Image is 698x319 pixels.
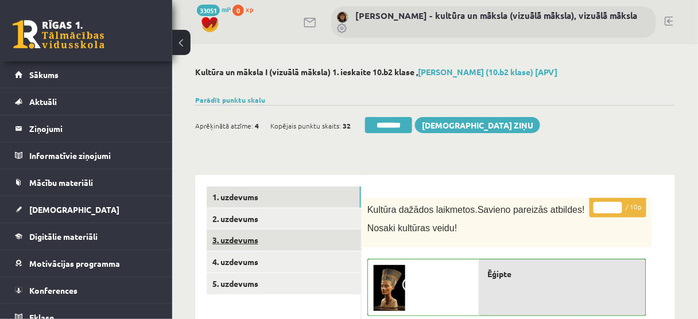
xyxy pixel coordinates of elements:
a: [PERSON_NAME] - kultūra un māksla (vizuālā māksla), vizuālā māksla [356,10,638,21]
span: mP [222,5,231,14]
span: Mācību materiāli [29,177,93,188]
a: 3. uzdevums [207,229,361,251]
span: Sākums [29,69,59,80]
span: Ēģipte [487,268,511,280]
a: Konferences [15,277,158,304]
a: Aktuāli [15,88,158,115]
span: Nosaki kultūras veidu! [367,223,457,233]
span: Aprēķinātā atzīme: [195,117,253,134]
span: Konferences [29,285,77,295]
a: Digitālie materiāli [15,223,158,250]
span: 32 [343,117,351,134]
a: Parādīt punktu skalu [195,95,265,104]
a: 0 xp [232,5,259,14]
span: Motivācijas programma [29,258,120,269]
a: Informatīvie ziņojumi [15,142,158,169]
p: / 10p [590,197,646,217]
a: Mācību materiāli [15,169,158,196]
a: Rīgas 1. Tālmācības vidusskola [13,20,104,49]
span: xp [246,5,253,14]
legend: Informatīvie ziņojumi [29,142,158,169]
span: [DEMOGRAPHIC_DATA] [29,204,119,215]
a: Motivācijas programma [15,250,158,277]
img: 4.jpg [374,265,405,311]
a: 4. uzdevums [207,251,361,273]
span: 33051 [197,5,220,16]
a: Ziņojumi [15,115,158,142]
span: 0 [232,5,244,16]
span: 4 [255,117,259,134]
span: Savieno pareizās atbildes! [478,205,585,215]
a: 5. uzdevums [207,273,361,294]
span: Aktuāli [29,96,57,107]
span: Kultūra dažādos laikmetos. [367,205,478,215]
a: 2. uzdevums [207,208,361,229]
a: 33051 mP [197,5,231,14]
a: 1. uzdevums [207,186,361,208]
span: Digitālie materiāli [29,231,98,242]
a: Sākums [15,61,158,88]
span: Kopējais punktu skaits: [270,117,341,134]
a: [DEMOGRAPHIC_DATA] [15,196,158,223]
body: Bagātinātā teksta redaktors, wiswyg-editor-47024891550480-1757430884-427 [11,11,265,24]
img: Ilze Kolka - kultūra un māksla (vizuālā māksla), vizuālā māksla [337,11,348,23]
a: [PERSON_NAME] (10.b2 klase) [APV] [418,67,558,77]
a: [DEMOGRAPHIC_DATA] ziņu [415,117,540,133]
legend: Ziņojumi [29,115,158,142]
h2: Kultūra un māksla I (vizuālā māksla) 1. ieskaite 10.b2 klase , [195,67,675,77]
